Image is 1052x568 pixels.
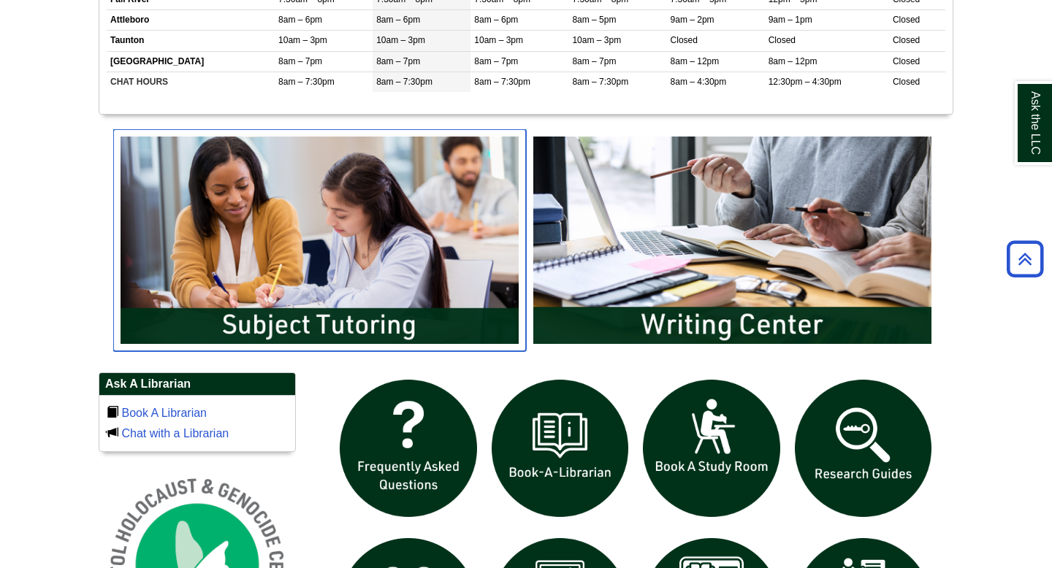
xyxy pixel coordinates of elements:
span: 8am – 6pm [474,15,518,25]
h2: Ask A Librarian [99,373,295,396]
span: 9am – 2pm [671,15,714,25]
span: 8am – 12pm [671,56,720,66]
td: Attleboro [107,10,275,31]
span: 8am – 4:30pm [671,77,727,87]
span: 12:30pm – 4:30pm [769,77,842,87]
img: frequently asked questions [332,372,484,524]
span: 8am – 7:30pm [376,77,432,87]
td: Taunton [107,31,275,51]
img: Research Guides icon links to research guides web page [788,372,939,524]
span: 8am – 7pm [572,56,616,66]
span: 8am – 7pm [474,56,518,66]
span: 8am – 12pm [769,56,817,66]
span: 10am – 3pm [278,35,327,45]
span: 9am – 1pm [769,15,812,25]
img: Book a Librarian icon links to book a librarian web page [484,372,636,524]
span: Closed [893,77,920,87]
div: slideshow [113,129,939,358]
span: 8am – 5pm [572,15,616,25]
span: 8am – 7pm [376,56,420,66]
span: Closed [671,35,698,45]
img: Writing Center Information [526,129,939,351]
a: Book A Librarian [121,407,207,419]
span: Closed [893,56,920,66]
span: 10am – 3pm [474,35,523,45]
span: 10am – 3pm [572,35,621,45]
img: book a study room icon links to book a study room web page [636,372,788,524]
span: 8am – 6pm [278,15,322,25]
td: [GEOGRAPHIC_DATA] [107,51,275,72]
td: CHAT HOURS [107,72,275,92]
img: Subject Tutoring Information [113,129,526,351]
span: 8am – 7:30pm [474,77,530,87]
span: 8am – 7pm [278,56,322,66]
span: Closed [769,35,796,45]
a: Back to Top [1002,249,1048,269]
span: 8am – 7:30pm [572,77,628,87]
span: Closed [893,35,920,45]
span: 8am – 6pm [376,15,420,25]
a: Chat with a Librarian [121,427,229,440]
span: 10am – 3pm [376,35,425,45]
span: Closed [893,15,920,25]
span: 8am – 7:30pm [278,77,335,87]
